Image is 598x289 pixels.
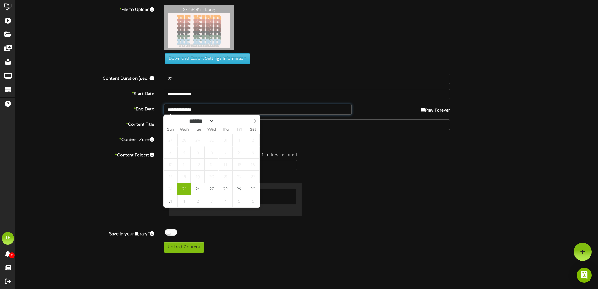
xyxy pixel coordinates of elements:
[232,146,246,159] span: August 8, 2025
[11,229,159,237] label: Save in your library?
[191,128,205,132] span: Tue
[191,159,205,171] span: August 12, 2025
[219,146,232,159] span: August 7, 2025
[11,135,159,143] label: Content Zone
[205,159,218,171] span: August 13, 2025
[191,134,205,146] span: July 29, 2025
[191,171,205,183] span: August 19, 2025
[164,119,450,130] input: Title of this Content
[11,104,159,113] label: End Date
[205,146,218,159] span: August 6, 2025
[177,128,191,132] span: Mon
[191,183,205,195] span: August 26, 2025
[164,134,177,146] span: July 27, 2025
[421,108,425,112] input: Play Forever
[9,252,15,258] span: 0
[11,119,159,128] label: Content Title
[177,134,191,146] span: July 28, 2025
[177,195,191,207] span: September 1, 2025
[205,134,218,146] span: July 30, 2025
[246,134,260,146] span: August 2, 2025
[164,171,177,183] span: August 17, 2025
[205,171,218,183] span: August 20, 2025
[11,89,159,97] label: Start Date
[164,159,177,171] span: August 10, 2025
[164,195,177,207] span: August 31, 2025
[205,195,218,207] span: September 3, 2025
[177,183,191,195] span: August 25, 2025
[232,159,246,171] span: August 15, 2025
[2,232,14,245] div: TF
[165,53,250,64] button: Download Export Settings Information
[577,268,592,283] div: Open Intercom Messenger
[11,74,159,82] label: Content Duration (sec.)
[161,57,250,61] a: Download Export Settings Information
[11,150,159,159] label: Content Folders
[219,171,232,183] span: August 21, 2025
[214,118,237,124] input: Year
[191,195,205,207] span: September 2, 2025
[177,171,191,183] span: August 18, 2025
[246,195,260,207] span: September 6, 2025
[164,128,177,132] span: Sun
[232,183,246,195] span: August 29, 2025
[232,171,246,183] span: August 22, 2025
[246,171,260,183] span: August 23, 2025
[177,159,191,171] span: August 11, 2025
[164,146,177,159] span: August 3, 2025
[11,5,159,13] label: File to Upload
[246,146,260,159] span: August 9, 2025
[219,128,232,132] span: Thu
[164,242,204,253] button: Upload Content
[421,104,450,114] label: Play Forever
[232,195,246,207] span: September 5, 2025
[246,159,260,171] span: August 16, 2025
[219,134,232,146] span: July 31, 2025
[205,183,218,195] span: August 27, 2025
[219,159,232,171] span: August 14, 2025
[219,195,232,207] span: September 4, 2025
[177,146,191,159] span: August 4, 2025
[246,183,260,195] span: August 30, 2025
[164,183,177,195] span: August 24, 2025
[205,128,219,132] span: Wed
[232,128,246,132] span: Fri
[232,134,246,146] span: August 1, 2025
[191,146,205,159] span: August 5, 2025
[246,128,260,132] span: Sat
[219,183,232,195] span: August 28, 2025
